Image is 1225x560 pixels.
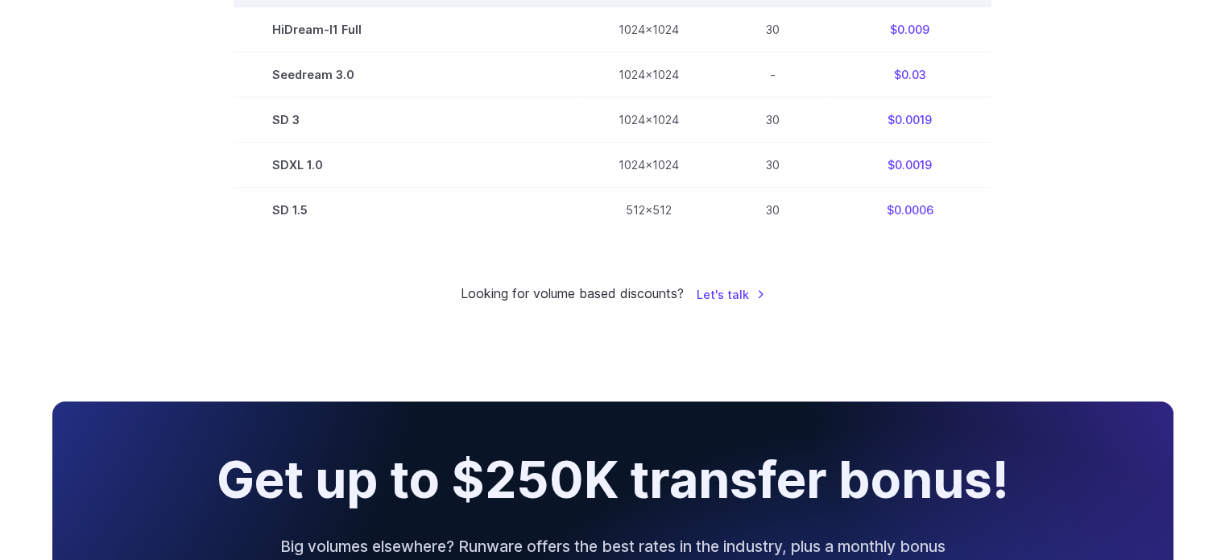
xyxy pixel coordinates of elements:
td: Seedream 3.0 [234,52,580,97]
td: SD 1.5 [234,188,580,233]
small: Looking for volume based discounts? [461,284,684,305]
td: 30 [718,7,828,52]
td: 1024x1024 [580,143,718,188]
td: 1024x1024 [580,52,718,97]
td: $0.0019 [828,143,991,188]
td: 512x512 [580,188,718,233]
td: 30 [718,143,828,188]
td: - [718,52,828,97]
td: HiDream-I1 Full [234,7,580,52]
td: $0.03 [828,52,991,97]
td: SDXL 1.0 [234,143,580,188]
a: Let's talk [697,285,765,304]
td: 30 [718,97,828,143]
h2: Get up to $250K transfer bonus! [217,453,1009,508]
td: 30 [718,188,828,233]
td: $0.0006 [828,188,991,233]
td: $0.0019 [828,97,991,143]
td: SD 3 [234,97,580,143]
td: 1024x1024 [580,7,718,52]
td: 1024x1024 [580,97,718,143]
td: $0.009 [828,7,991,52]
